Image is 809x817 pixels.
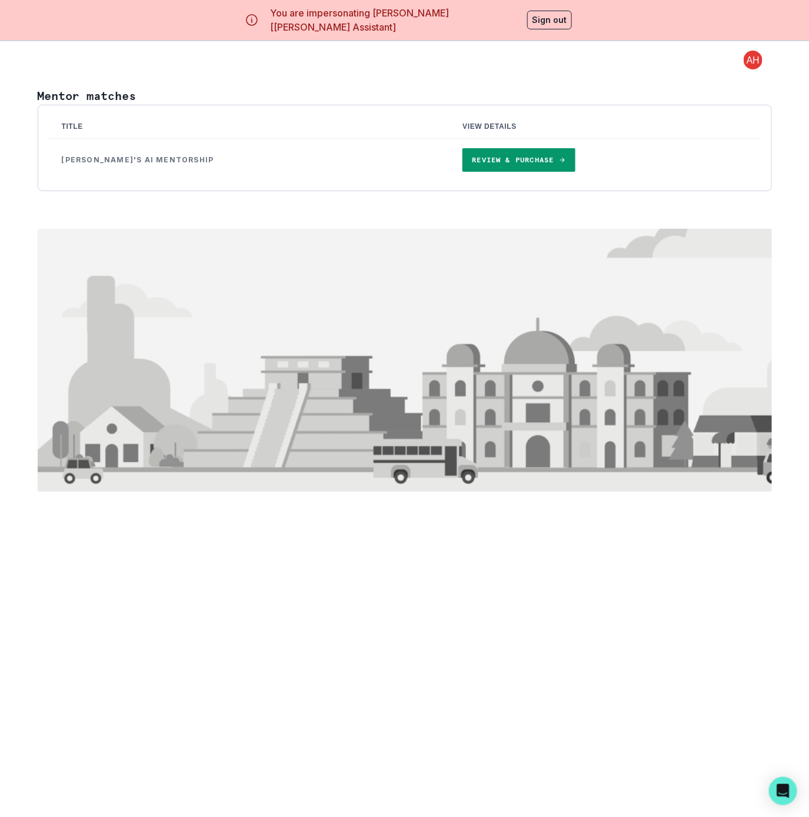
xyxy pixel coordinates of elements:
[38,87,772,105] p: Mentor matches
[527,11,571,29] button: Sign out
[769,777,797,805] div: Open Intercom Messenger
[734,51,772,69] button: profile picture
[48,139,449,182] td: [PERSON_NAME]'s AI Mentorship
[462,148,575,172] a: Review & Purchase
[448,115,761,139] th: View Details
[38,229,772,492] img: Image of cars passing by buildings from different cities
[48,115,449,139] th: Title
[271,6,523,34] p: You are impersonating [PERSON_NAME] [[PERSON_NAME] Assistant]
